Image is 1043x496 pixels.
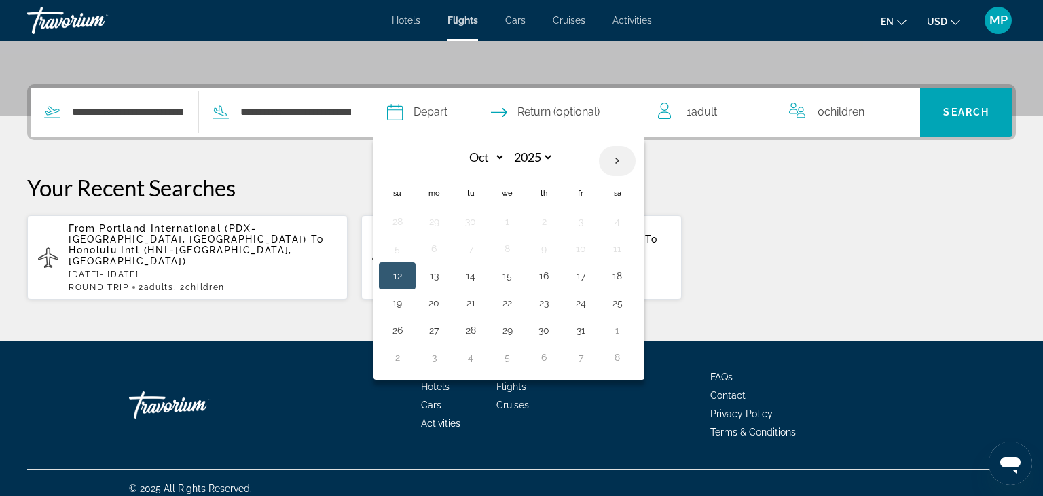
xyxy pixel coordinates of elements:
[881,12,907,31] button: Change language
[606,348,628,367] button: Day 8
[606,321,628,340] button: Day 1
[533,294,555,313] button: Day 23
[818,103,864,122] span: 0
[386,294,408,313] button: Day 19
[927,16,947,27] span: USD
[387,88,447,137] button: Select depart date
[644,88,921,137] button: Travelers: 1 adult, 0 children
[361,215,682,300] button: From Portland International (PDX-[GEOGRAPHIC_DATA], [GEOGRAPHIC_DATA]) To Honolulu Intl (HNL-[GEO...
[423,348,445,367] button: Day 3
[129,483,252,494] span: © 2025 All Rights Reserved.
[185,283,225,292] span: Children
[570,321,591,340] button: Day 31
[517,103,600,122] span: Return (optional)
[460,266,481,285] button: Day 14
[606,239,628,258] button: Day 11
[423,266,445,285] button: Day 13
[69,223,96,234] span: From
[710,408,773,419] a: Privacy Policy
[570,239,591,258] button: Day 10
[386,321,408,340] button: Day 26
[386,212,408,231] button: Day 28
[460,239,481,258] button: Day 7
[943,107,989,118] span: Search
[710,372,733,383] a: FAQs
[129,385,265,425] a: Go Home
[553,15,585,26] a: Cruises
[461,145,505,169] select: Select month
[927,12,960,31] button: Change currency
[460,348,481,367] button: Day 4
[981,6,1016,35] button: User Menu
[69,270,337,279] p: [DATE] - [DATE]
[496,400,529,410] a: Cruises
[989,442,1032,485] iframe: Button to launch messaging window
[612,15,652,26] a: Activities
[423,321,445,340] button: Day 27
[570,294,591,313] button: Day 24
[174,283,225,292] span: , 2
[69,223,307,245] span: Portland International (PDX-[GEOGRAPHIC_DATA], [GEOGRAPHIC_DATA])
[379,145,636,371] table: Left calendar grid
[27,215,348,300] button: From Portland International (PDX-[GEOGRAPHIC_DATA], [GEOGRAPHIC_DATA]) To Honolulu Intl (HNL-[GEO...
[421,400,441,410] a: Cars
[533,321,555,340] button: Day 30
[139,283,174,292] span: 2
[447,15,478,26] a: Flights
[710,427,796,438] span: Terms & Conditions
[496,381,526,392] a: Flights
[392,15,420,26] a: Hotels
[496,239,518,258] button: Day 8
[824,105,864,118] span: Children
[533,239,555,258] button: Day 9
[496,321,518,340] button: Day 29
[606,212,628,231] button: Day 4
[423,239,445,258] button: Day 6
[710,390,746,401] a: Contact
[423,294,445,313] button: Day 20
[533,212,555,231] button: Day 2
[421,418,460,429] a: Activities
[27,3,163,38] a: Travorium
[606,266,628,285] button: Day 18
[496,266,518,285] button: Day 15
[687,103,717,122] span: 1
[386,266,408,285] button: Day 12
[460,321,481,340] button: Day 28
[505,15,526,26] a: Cars
[491,88,600,137] button: Select return date
[496,212,518,231] button: Day 1
[606,294,628,313] button: Day 25
[460,212,481,231] button: Day 30
[509,145,553,169] select: Select year
[570,266,591,285] button: Day 17
[69,283,129,292] span: ROUND TRIP
[533,348,555,367] button: Day 6
[421,381,450,392] a: Hotels
[533,266,555,285] button: Day 16
[69,245,292,266] span: Honolulu Intl (HNL-[GEOGRAPHIC_DATA], [GEOGRAPHIC_DATA])
[989,14,1008,27] span: MP
[496,294,518,313] button: Day 22
[881,16,894,27] span: en
[386,348,408,367] button: Day 2
[691,105,717,118] span: Adult
[570,212,591,231] button: Day 3
[423,212,445,231] button: Day 29
[311,234,323,245] span: To
[920,88,1012,137] button: Search
[496,348,518,367] button: Day 5
[599,145,636,177] button: Next month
